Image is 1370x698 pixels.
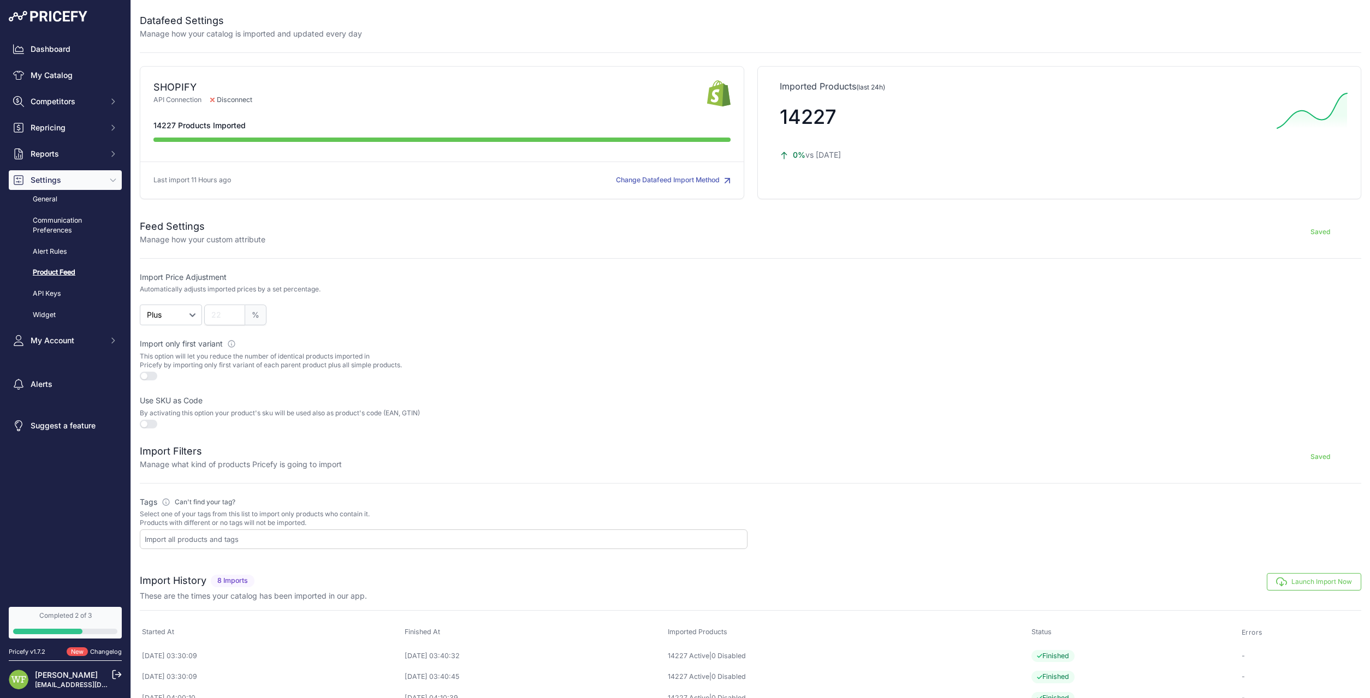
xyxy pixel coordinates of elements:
span: 14227 [780,105,837,129]
span: 8 Imports [211,575,254,587]
a: Product Feed [9,263,122,282]
div: SHOPIFY [153,80,707,95]
label: Tags [140,497,748,508]
p: Imported Products [780,80,1339,93]
a: Communication Preferences [9,211,122,240]
h2: Import History [140,573,206,588]
p: Manage how your custom attribute [140,234,265,245]
span: Finished [1031,650,1075,663]
p: vs [DATE] [780,150,1268,160]
td: [DATE] 03:40:32 [402,645,665,666]
a: 0 Disabled [711,672,746,681]
td: | [666,666,1030,688]
h2: Import Filters [140,444,342,459]
p: Select one of your tags from this list to import only products who contain it. Products with diff... [140,510,748,527]
a: 14227 Active [668,672,709,681]
span: Finished At [405,628,440,636]
input: 22 [204,305,245,325]
input: Import all products and tags [145,534,747,544]
span: Competitors [31,96,102,107]
button: Saved [1279,223,1361,241]
a: API Keys [9,284,122,303]
a: General [9,190,122,209]
span: % [245,305,266,325]
td: [DATE] 03:30:09 [140,666,402,688]
td: | [666,645,1030,666]
a: Suggest a feature [9,416,122,435]
a: My Catalog [9,65,122,85]
p: Manage how your catalog is imported and updated every day [140,28,362,39]
a: Changelog [90,648,122,655]
a: [EMAIL_ADDRESS][DOMAIN_NAME] [35,681,149,689]
a: 0 Disabled [711,652,746,660]
p: Manage what kind of products Pricefy is going to import [140,459,342,470]
span: Started At [142,628,174,636]
button: Reports [9,144,122,164]
button: Errors [1242,628,1265,637]
p: - [1242,672,1360,682]
a: Alert Rules [9,242,122,261]
p: This option will let you reduce the number of identical products imported in Pricefy by importing... [140,352,748,369]
p: By activating this option your product's sku will be used also as product's code (EAN, GTIN) [140,409,748,417]
span: 14227 Products Imported [153,120,246,131]
td: [DATE] 03:40:45 [402,666,665,688]
span: Disconnect [201,95,261,105]
td: [DATE] 03:30:09 [140,645,402,666]
a: Dashboard [9,39,122,59]
button: Launch Import Now [1267,573,1361,590]
button: Repricing [9,118,122,138]
img: Pricefy Logo [9,11,87,22]
p: Last import 11 Hours ago [153,175,231,186]
a: Alerts [9,374,122,394]
a: 14227 Active [668,652,709,660]
button: Saved [1279,448,1361,466]
button: Competitors [9,92,122,111]
label: Use SKU as Code [140,395,748,406]
div: Completed 2 of 3 [13,611,117,620]
span: Settings [31,175,102,186]
span: Errors [1242,628,1263,637]
div: Pricefy v1.7.2 [9,647,45,657]
span: Imported Products [668,628,727,636]
span: Reports [31,148,102,159]
span: Can't find your tag? [175,498,235,506]
p: Automatically adjusts imported prices by a set percentage. [140,285,321,294]
h2: Feed Settings [140,219,265,234]
span: Repricing [31,122,102,133]
button: Change Datafeed Import Method [616,175,731,186]
a: Completed 2 of 3 [9,607,122,639]
a: Widget [9,306,122,325]
label: Import only first variant [140,338,748,349]
nav: Sidebar [9,39,122,594]
label: Import Price Adjustment [140,272,748,283]
span: New [67,647,88,657]
p: API Connection [153,95,707,105]
span: 0% [793,150,805,159]
span: Status [1031,628,1052,636]
p: - [1242,651,1360,661]
span: My Account [31,335,102,346]
p: These are the times your catalog has been imported in our app. [140,590,367,601]
a: [PERSON_NAME] [35,670,98,679]
span: (last 24h) [856,83,885,91]
span: Finished [1031,671,1075,683]
button: Settings [9,170,122,190]
button: My Account [9,331,122,350]
h2: Datafeed Settings [140,13,362,28]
